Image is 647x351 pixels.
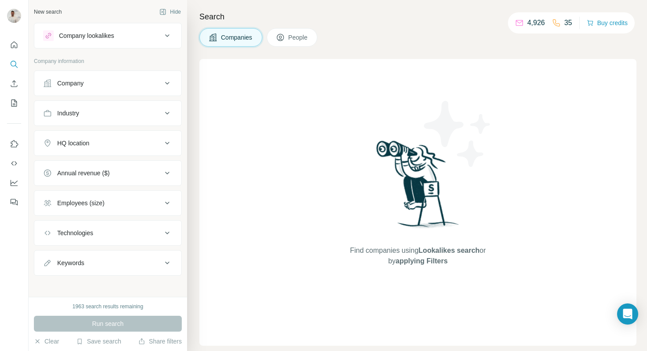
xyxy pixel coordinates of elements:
button: Quick start [7,37,21,53]
button: Technologies [34,222,181,244]
button: Buy credits [587,17,628,29]
span: People [288,33,309,42]
p: Company information [34,57,182,65]
button: Hide [153,5,187,18]
button: Employees (size) [34,192,181,214]
div: Employees (size) [57,199,104,207]
span: Companies [221,33,253,42]
button: Use Surfe API [7,155,21,171]
div: Company [57,79,84,88]
button: Company [34,73,181,94]
div: Keywords [57,259,84,267]
div: Company lookalikes [59,31,114,40]
button: Industry [34,103,181,124]
div: New search [34,8,62,16]
div: Annual revenue ($) [57,169,110,177]
button: Save search [76,337,121,346]
span: applying Filters [396,257,448,265]
img: Surfe Illustration - Stars [418,94,497,174]
button: Share filters [138,337,182,346]
button: HQ location [34,133,181,154]
button: Annual revenue ($) [34,163,181,184]
button: Keywords [34,252,181,273]
button: Use Surfe on LinkedIn [7,136,21,152]
div: 1963 search results remaining [73,303,143,310]
button: Feedback [7,194,21,210]
button: Dashboard [7,175,21,191]
img: Surfe Illustration - Woman searching with binoculars [372,138,464,236]
span: Find companies using or by [347,245,488,266]
h4: Search [199,11,636,23]
p: 4,926 [527,18,545,28]
div: Industry [57,109,79,118]
p: 35 [564,18,572,28]
div: Technologies [57,229,93,237]
div: Open Intercom Messenger [617,303,638,325]
span: Lookalikes search [419,247,480,254]
div: HQ location [57,139,89,148]
button: Company lookalikes [34,25,181,46]
img: Avatar [7,9,21,23]
button: Search [7,56,21,72]
button: My lists [7,95,21,111]
button: Enrich CSV [7,76,21,92]
button: Clear [34,337,59,346]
